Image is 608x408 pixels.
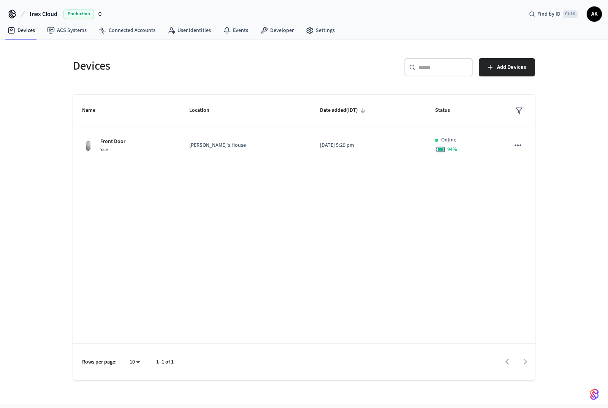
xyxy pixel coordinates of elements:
[82,105,105,116] span: Name
[563,10,578,18] span: Ctrl K
[82,358,117,366] p: Rows per page:
[41,24,93,37] a: ACS Systems
[93,24,161,37] a: Connected Accounts
[254,24,300,37] a: Developer
[156,358,174,366] p: 1–1 of 1
[320,105,368,116] span: Date added(IDT)
[441,136,456,144] p: Online
[63,9,94,19] span: Production
[523,7,584,21] div: Find by IDCtrl K
[2,24,41,37] a: Devices
[320,141,417,149] p: [DATE] 5:29 pm
[30,10,57,19] span: Inex Cloud
[537,10,560,18] span: Find by ID
[73,95,535,164] table: sticky table
[479,58,535,76] button: Add Devices
[189,141,301,149] p: [PERSON_NAME]'s House
[126,357,144,368] div: 10
[497,62,526,72] span: Add Devices
[435,105,460,116] span: Status
[82,140,94,152] img: August Wifi Smart Lock 3rd Gen, Silver, Front
[161,24,217,37] a: User Identities
[447,146,457,153] span: 94 %
[587,7,601,21] span: AK
[189,105,219,116] span: Location
[73,58,299,74] h5: Devices
[217,24,254,37] a: Events
[100,138,125,146] p: Front Door
[590,388,599,400] img: SeamLogoGradient.69752ec5.svg
[300,24,341,37] a: Settings
[587,6,602,22] button: AK
[100,146,108,153] span: Yale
